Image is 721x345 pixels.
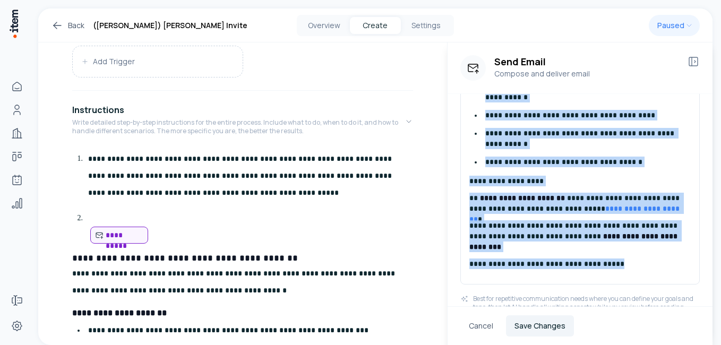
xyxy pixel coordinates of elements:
[6,123,28,144] a: Companies
[72,118,405,135] p: Write detailed step-by-step instructions for the entire process. Include what to do, when to do i...
[6,146,28,167] a: Deals
[401,17,452,34] button: Settings
[6,76,28,97] a: Home
[6,193,28,214] a: Analytics
[72,103,124,116] h4: Instructions
[93,19,247,32] h1: ([PERSON_NAME]) [PERSON_NAME] Invite
[51,19,84,32] a: Back
[473,295,700,312] p: Best for repetitive communication needs where you can define your goals and tone, then let AI han...
[72,95,413,148] button: InstructionsWrite detailed step-by-step instructions for the entire process. Include what to do, ...
[8,8,19,39] img: Item Brain Logo
[6,169,28,191] a: Agents
[494,68,679,80] p: Compose and deliver email
[6,315,28,337] a: Settings
[73,46,243,77] button: Add Trigger
[350,17,401,34] button: Create
[460,315,502,337] button: Cancel
[6,290,28,311] a: Forms
[506,315,574,337] button: Save Changes
[299,17,350,34] button: Overview
[72,46,413,86] div: Triggers
[494,55,679,68] h3: Send Email
[6,99,28,120] a: People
